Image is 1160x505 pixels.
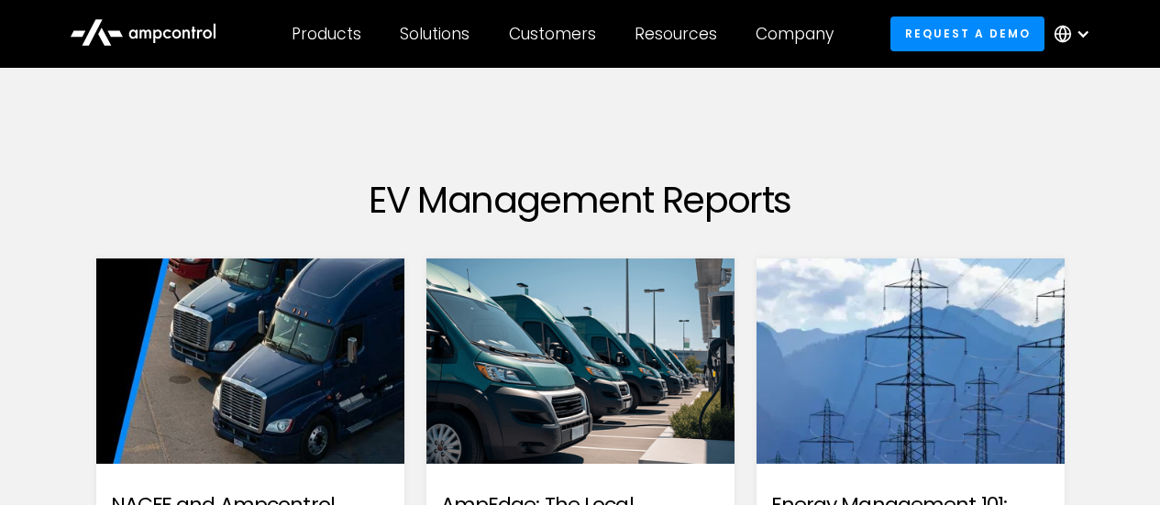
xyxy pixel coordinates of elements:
h1: EV Management Reports [96,178,1065,222]
div: Customers [509,24,596,44]
div: Solutions [400,24,470,44]
div: Company [756,24,834,44]
div: Products [292,24,361,44]
a: Request a demo [890,16,1044,50]
div: Resources [635,24,717,44]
